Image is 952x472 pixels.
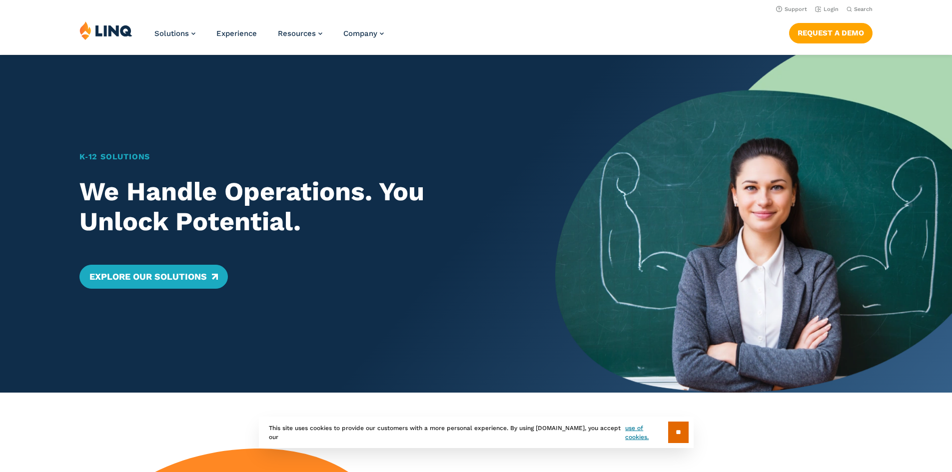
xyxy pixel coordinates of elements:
[625,424,668,442] a: use of cookies.
[555,55,952,393] img: Home Banner
[216,29,257,38] a: Experience
[154,21,384,54] nav: Primary Navigation
[278,29,322,38] a: Resources
[79,177,517,237] h2: We Handle Operations. You Unlock Potential.
[343,29,377,38] span: Company
[154,29,189,38] span: Solutions
[776,6,807,12] a: Support
[278,29,316,38] span: Resources
[343,29,384,38] a: Company
[789,23,873,43] a: Request a Demo
[259,417,694,448] div: This site uses cookies to provide our customers with a more personal experience. By using [DOMAIN...
[154,29,195,38] a: Solutions
[79,265,228,289] a: Explore Our Solutions
[815,6,839,12] a: Login
[79,151,517,163] h1: K‑12 Solutions
[79,21,132,40] img: LINQ | K‑12 Software
[847,5,873,13] button: Open Search Bar
[854,6,873,12] span: Search
[789,21,873,43] nav: Button Navigation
